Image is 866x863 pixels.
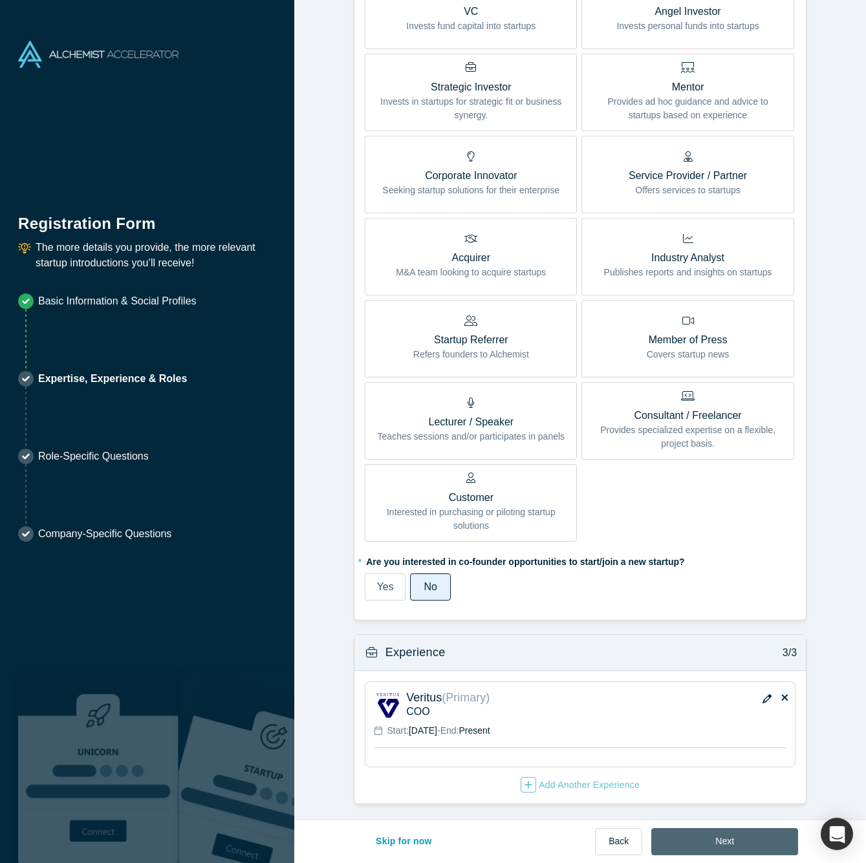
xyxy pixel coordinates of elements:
p: Invests fund capital into startups [406,19,536,33]
p: Invests in startups for strategic fit or business synergy. [374,95,567,122]
span: End: [440,725,459,736]
h1: Registration Form [18,198,276,235]
p: Customer [374,490,567,506]
span: [DATE] [409,725,437,736]
p: Refers founders to Alchemist [413,348,529,361]
div: Add Another Experience [521,777,640,793]
label: Are you interested in co-founder opportunities to start/join a new startup? [365,551,796,569]
p: Seeking startup solutions for their enterprise [382,184,559,197]
img: Prism AI [179,672,339,863]
p: Covers startup news [647,348,730,361]
p: COO [406,705,786,718]
span: (Primary) [442,691,490,704]
p: - [387,724,490,738]
p: Acquirer [396,250,546,266]
img: Alchemist Accelerator Logo [18,41,179,68]
p: Offers services to startups [629,184,747,197]
span: Present [459,725,490,736]
p: Lecturer / Speaker [378,414,565,430]
p: 3/3 [775,645,797,661]
p: Member of Press [647,332,730,348]
p: Publishes reports and insights on startups [604,266,772,279]
p: Veritus [406,691,691,705]
p: Startup Referrer [413,332,529,348]
button: Add Another Experience [520,776,640,793]
p: VC [406,4,536,19]
p: Interested in purchasing or piloting startup solutions [374,506,567,533]
img: Robust Technologies [18,672,179,863]
p: Strategic Investor [374,80,567,95]
span: No [424,581,437,592]
p: Mentor [591,80,784,95]
p: Teaches sessions and/or participates in panels [378,430,565,443]
p: The more details you provide, the more relevant startup introductions you’ll receive! [36,240,276,271]
h3: Experience [385,644,446,661]
p: M&A team looking to acquire startups [396,266,546,279]
button: Skip for now [362,828,446,855]
p: Basic Information & Social Profiles [38,293,197,309]
p: Role-Specific Questions [38,449,149,464]
p: Invests personal funds into startups [616,19,759,33]
span: Yes [377,581,394,592]
p: Expertise, Experience & Roles [38,371,187,387]
button: Next [651,828,798,855]
p: Provides ad hoc guidance and advice to startups based on experience [591,95,784,122]
img: Veritus logo [374,691,402,718]
p: Provides specialized expertise on a flexible, project basis. [591,423,784,451]
p: Industry Analyst [604,250,772,266]
p: Corporate Innovator [382,168,559,184]
button: Back [595,828,642,855]
p: Angel Investor [616,4,759,19]
p: Service Provider / Partner [629,168,747,184]
span: Start: [387,725,408,736]
p: Consultant / Freelancer [591,408,784,423]
p: Company-Specific Questions [38,526,171,542]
